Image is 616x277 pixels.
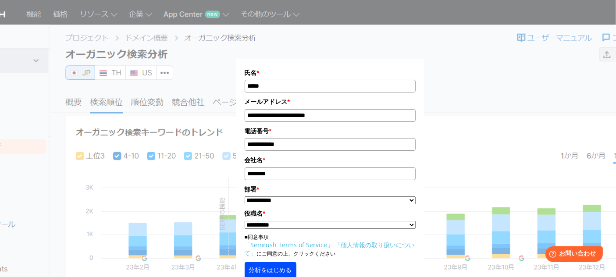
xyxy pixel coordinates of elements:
p: ■同意事項 にご同意の上、クリックください [245,233,416,258]
iframe: Help widget launcher [538,243,606,267]
label: 役職名 [245,209,416,218]
label: 会社名 [245,155,416,165]
label: 氏名 [245,68,416,78]
label: 電話番号 [245,126,416,136]
a: 「個人情報の取り扱いについて」 [245,241,415,257]
label: 部署 [245,185,416,194]
a: 「Semrush Terms of Service」 [245,241,334,249]
label: メールアドレス [245,97,416,107]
